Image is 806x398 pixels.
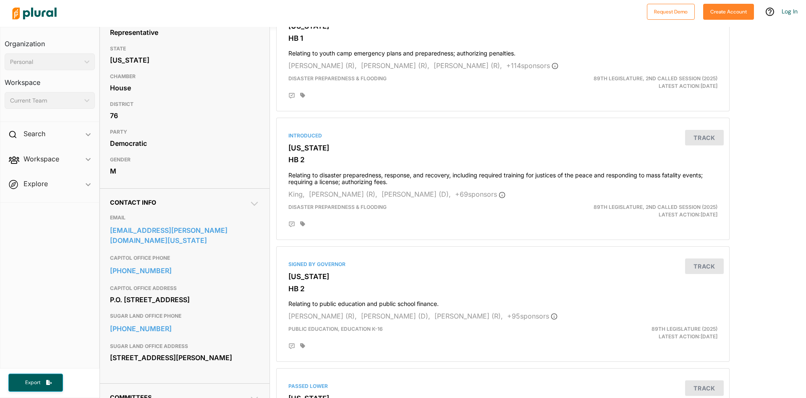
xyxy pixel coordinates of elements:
[110,82,259,94] div: House
[361,312,430,320] span: [PERSON_NAME] (D),
[288,326,383,332] span: Public Education, Education K-16
[110,71,259,82] h3: CHAMBER
[288,382,717,390] div: Passed Lower
[5,70,95,89] h3: Workspace
[506,61,558,70] span: + 114 sponsor s
[288,61,357,70] span: [PERSON_NAME] (R),
[110,253,259,263] h3: CAPITOL OFFICE PHONE
[685,380,724,396] button: Track
[110,322,259,335] a: [PHONE_NUMBER]
[594,75,717,82] span: 89th Legislature, 2nd Called Session (2025)
[110,283,259,293] h3: CAPITOL OFFICE ADDRESS
[576,75,724,90] div: Latest Action: [DATE]
[110,155,259,165] h3: GENDER
[434,312,503,320] span: [PERSON_NAME] (R),
[288,221,295,228] div: Add Position Statement
[19,379,46,386] span: Export
[300,221,305,227] div: Add tags
[10,96,81,105] div: Current Team
[288,343,295,350] div: Add Position Statement
[110,213,259,223] h3: EMAIL
[782,8,798,15] a: Log In
[288,312,357,320] span: [PERSON_NAME] (R),
[288,144,717,152] h3: [US_STATE]
[110,165,259,177] div: M
[455,190,505,198] span: + 69 sponsor s
[110,99,259,109] h3: DISTRICT
[288,132,717,140] div: Introduced
[110,311,259,321] h3: SUGAR LAND OFFICE PHONE
[703,4,754,20] button: Create Account
[652,326,717,332] span: 89th Legislature (2025)
[110,293,259,306] div: P.O. [STREET_ADDRESS]
[110,127,259,137] h3: PARTY
[300,343,305,349] div: Add tags
[288,168,717,186] h4: Relating to disaster preparedness, response, and recovery, including required training for justic...
[288,296,717,308] h4: Relating to public education and public school finance.
[5,32,95,50] h3: Organization
[288,204,387,210] span: Disaster Preparedness & Flooding
[703,7,754,16] a: Create Account
[110,54,259,66] div: [US_STATE]
[110,341,259,351] h3: SUGAR LAND OFFICE ADDRESS
[382,190,451,198] span: [PERSON_NAME] (D),
[434,61,502,70] span: [PERSON_NAME] (R),
[110,26,259,39] div: Representative
[685,258,724,274] button: Track
[288,46,717,57] h4: Relating to youth camp emergency plans and preparedness; authorizing penalties.
[647,7,695,16] a: Request Demo
[288,190,305,198] span: King,
[288,156,717,164] h3: HB 2
[361,61,429,70] span: [PERSON_NAME] (R),
[110,44,259,54] h3: STATE
[10,58,81,66] div: Personal
[647,4,695,20] button: Request Demo
[110,264,259,277] a: [PHONE_NUMBER]
[576,203,724,219] div: Latest Action: [DATE]
[8,374,63,392] button: Export
[24,129,45,138] h2: Search
[288,34,717,42] h3: HB 1
[110,137,259,150] div: Democratic
[288,261,717,268] div: Signed by Governor
[300,92,305,98] div: Add tags
[110,224,259,247] a: [EMAIL_ADDRESS][PERSON_NAME][DOMAIN_NAME][US_STATE]
[110,351,259,364] div: [STREET_ADDRESS][PERSON_NAME]
[288,285,717,293] h3: HB 2
[288,75,387,82] span: Disaster Preparedness & Flooding
[110,109,259,122] div: 76
[309,190,377,198] span: [PERSON_NAME] (R),
[576,325,724,340] div: Latest Action: [DATE]
[685,130,724,145] button: Track
[594,204,717,210] span: 89th Legislature, 2nd Called Session (2025)
[110,199,156,206] span: Contact Info
[288,92,295,99] div: Add Position Statement
[288,272,717,281] h3: [US_STATE]
[507,312,557,320] span: + 95 sponsor s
